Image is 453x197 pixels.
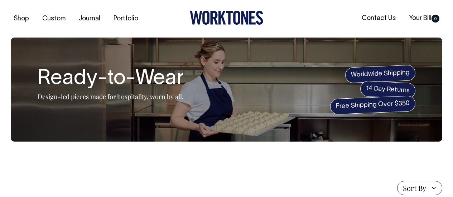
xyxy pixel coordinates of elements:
[432,15,439,23] span: 0
[345,65,416,83] span: Worldwide Shipping
[38,68,184,90] h1: Ready-to-Wear
[406,13,442,24] a: Your Bill0
[403,184,426,192] span: Sort By
[39,13,68,25] a: Custom
[359,13,399,24] a: Contact Us
[360,80,416,99] span: 14 Day Returns
[38,92,184,101] p: Design-led pieces made for hospitality, worn by all.
[76,13,103,25] a: Journal
[111,13,141,25] a: Portfolio
[11,13,32,25] a: Shop
[330,95,416,115] span: Free Shipping Over $350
